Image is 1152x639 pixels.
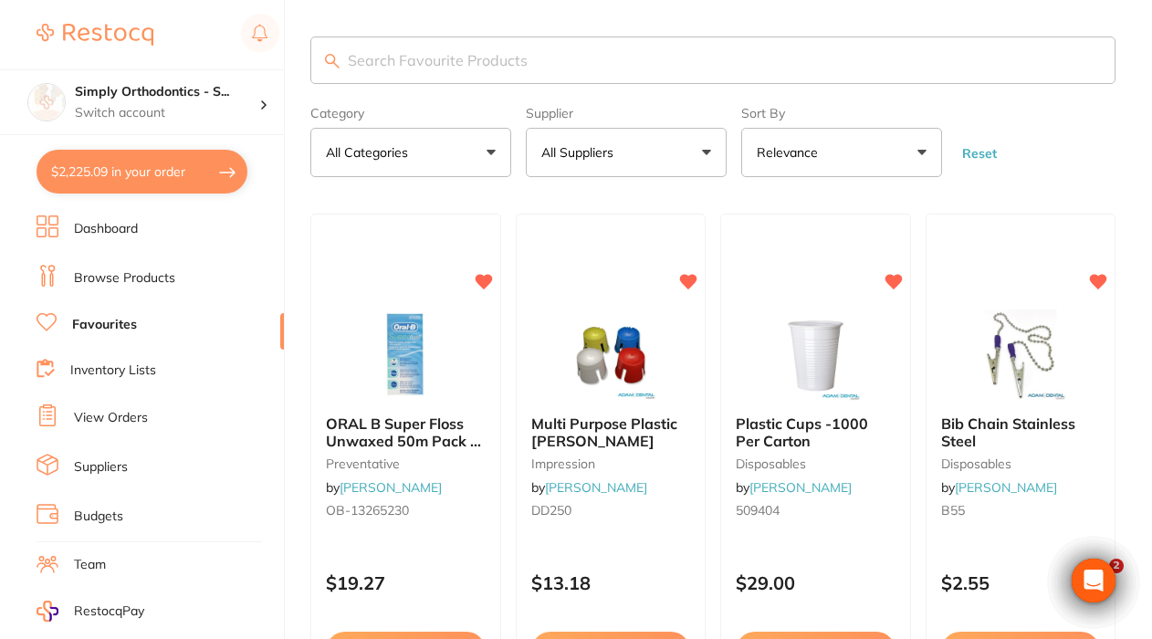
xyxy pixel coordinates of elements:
p: $29.00 [736,572,895,593]
span: DD250 [531,502,571,519]
a: Favourites [72,316,137,334]
span: Multi Purpose Plastic [PERSON_NAME] [531,414,677,449]
a: [PERSON_NAME] [749,479,852,496]
label: Category [310,106,511,120]
h4: Simply Orthodontics - Sunbury [75,83,259,101]
button: $2,225.09 in your order [37,150,247,194]
img: Multi Purpose Plastic Dappen [551,309,670,401]
span: 2 [1109,559,1124,573]
a: [PERSON_NAME] [340,479,442,496]
b: Plastic Cups -1000 Per Carton [736,415,895,449]
span: Plastic Cups -1000 Per Carton [736,414,868,449]
div: Open Intercom Messenger [1072,559,1115,602]
span: 509404 [736,502,780,519]
a: View Orders [74,409,148,427]
button: All Suppliers [526,128,727,177]
p: Switch account [75,104,259,122]
a: Suppliers [74,458,128,477]
a: Browse Products [74,269,175,288]
span: OB-13265230 [326,502,409,519]
small: preventative [326,456,486,471]
span: RestocqPay [74,602,144,621]
b: Multi Purpose Plastic Dappen [531,415,691,449]
span: Bib Chain Stainless Steel [941,414,1075,449]
span: ORAL B Super Floss Unwaxed 50m Pack of 6 [326,414,484,466]
a: Restocq Logo [37,14,153,56]
p: $19.27 [326,572,486,593]
a: Dashboard [74,220,138,238]
small: disposables [941,456,1101,471]
button: Reset [957,145,1002,162]
label: Supplier [526,106,727,120]
span: by [736,479,852,496]
img: Bib Chain Stainless Steel [961,309,1080,401]
span: by [941,479,1057,496]
p: All Categories [326,143,415,162]
a: [PERSON_NAME] [955,479,1057,496]
small: impression [531,456,691,471]
label: Sort By [741,106,942,120]
img: Restocq Logo [37,24,153,46]
img: Plastic Cups -1000 Per Carton [756,309,874,401]
p: Relevance [757,143,825,162]
p: $13.18 [531,572,691,593]
input: Search Favourite Products [310,37,1115,84]
button: Relevance [741,128,942,177]
small: disposables [736,456,895,471]
img: RestocqPay [37,601,58,622]
img: Simply Orthodontics - Sunbury [28,84,65,120]
p: All Suppliers [541,143,621,162]
p: $2.55 [941,572,1101,593]
img: ORAL B Super Floss Unwaxed 50m Pack of 6 [346,309,465,401]
a: RestocqPay [37,601,144,622]
a: Team [74,556,106,574]
a: Inventory Lists [70,361,156,380]
button: All Categories [310,128,511,177]
span: by [326,479,442,496]
a: [PERSON_NAME] [545,479,647,496]
a: Budgets [74,508,123,526]
b: Bib Chain Stainless Steel [941,415,1101,449]
span: by [531,479,647,496]
b: ORAL B Super Floss Unwaxed 50m Pack of 6 [326,415,486,449]
span: B55 [941,502,965,519]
